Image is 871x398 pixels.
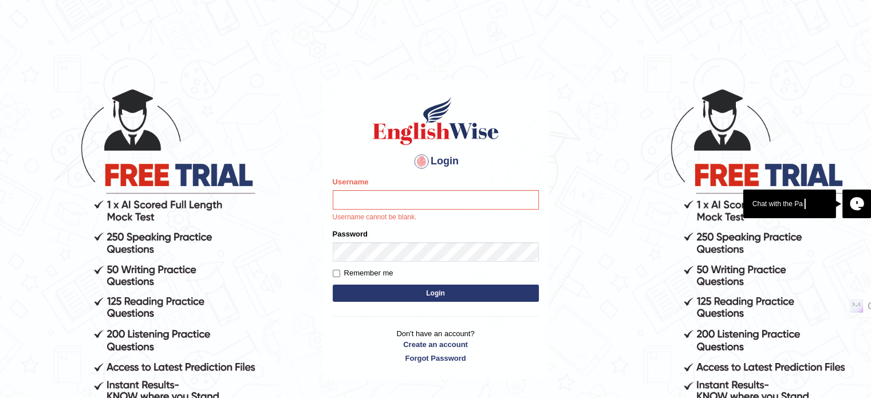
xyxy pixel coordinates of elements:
[371,95,501,147] img: Logo of English Wise sign in for intelligent practice with AI
[333,176,369,187] label: Username
[333,339,539,350] a: Create an account
[333,228,368,239] label: Password
[333,267,393,279] label: Remember me
[333,328,539,364] p: Don't have an account?
[333,152,539,171] h4: Login
[333,212,539,223] p: Username cannot be blank.
[333,353,539,364] a: Forgot Password
[333,270,340,277] input: Remember me
[333,285,539,302] button: Login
